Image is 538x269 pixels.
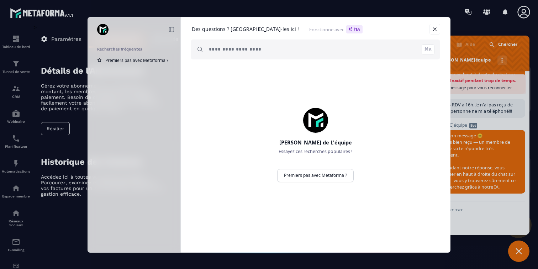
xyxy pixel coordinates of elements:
p: Essayez ces recherches populaires ! [262,148,369,155]
h1: Des questions ? [GEOGRAPHIC_DATA]-les ici ! [192,26,299,32]
a: Premiers pas avec Metaforma ? [277,169,354,182]
span: Premiers pas avec Metaforma ? [105,57,168,63]
span: Fonctionne avec [309,25,363,33]
h2: [PERSON_NAME] de L'équipe [262,139,369,146]
span: l'IA [346,25,363,33]
h2: Recherches fréquentes [97,47,171,52]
